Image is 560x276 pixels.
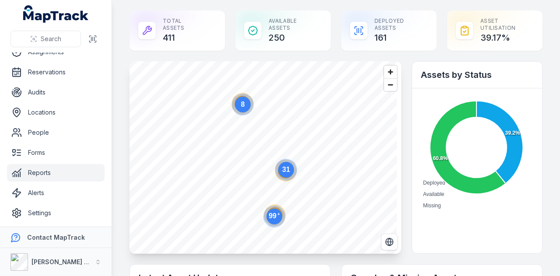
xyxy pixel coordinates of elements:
canvas: Map [129,61,397,254]
a: Forms [7,144,105,161]
a: Audits [7,84,105,101]
a: People [7,124,105,141]
a: Reports [7,164,105,182]
span: Deployed [423,180,445,186]
button: Zoom in [384,66,397,78]
tspan: + [277,212,280,217]
text: 99 [269,212,280,220]
a: Locations [7,104,105,121]
button: Zoom out [384,78,397,91]
strong: [PERSON_NAME] Group [31,258,103,266]
button: Search [10,31,81,47]
span: Missing [423,203,441,209]
text: 31 [282,166,290,173]
strong: Contact MapTrack [27,234,85,241]
a: Reservations [7,63,105,81]
a: MapTrack [23,5,89,23]
a: Alerts [7,184,105,202]
h2: Assets by Status [421,69,533,81]
span: Available [423,191,444,197]
button: Switch to Satellite View [381,234,398,250]
text: 8 [241,101,245,108]
a: Settings [7,204,105,222]
span: Search [41,35,61,43]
